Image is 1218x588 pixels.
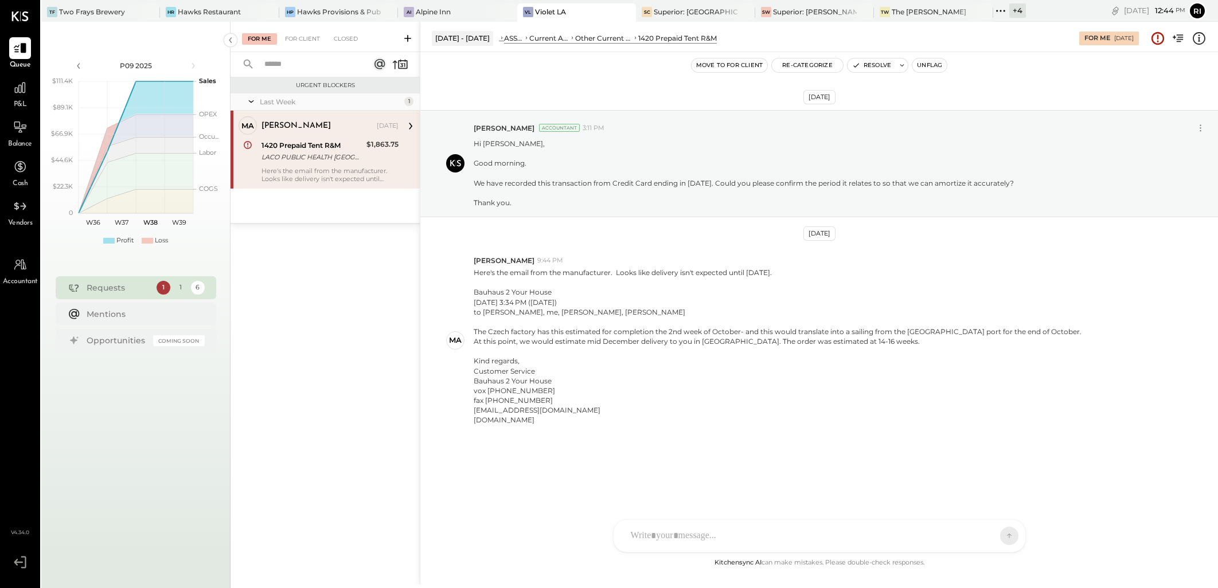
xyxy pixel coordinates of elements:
div: Loss [155,236,168,245]
a: Queue [1,37,40,70]
div: TF [47,7,57,17]
text: W38 [143,218,157,226]
div: Current Assets [529,33,569,43]
div: For Me [242,33,277,45]
div: Mentions [87,308,199,320]
text: Sales [199,77,216,85]
div: SC [642,7,652,17]
div: Last Week [260,97,401,107]
span: P&L [14,100,27,110]
a: Accountant [1,254,40,287]
div: Opportunities [87,335,147,346]
span: Queue [10,60,31,70]
span: Cash [13,179,28,189]
text: $89.1K [53,103,73,111]
a: Balance [1,116,40,150]
div: Coming Soon [153,335,205,346]
div: Other Current Assets [575,33,633,43]
div: [DATE] [803,90,836,104]
span: 3:11 PM [583,124,604,133]
div: Closed [328,33,364,45]
div: SW [761,7,771,17]
div: [DATE] [377,121,399,131]
text: W37 [115,218,128,226]
button: Resolve [848,58,896,72]
div: VL [523,7,533,17]
text: W36 [85,218,100,226]
div: [PERSON_NAME] [261,120,331,132]
span: Balance [8,139,32,150]
div: For Client [279,33,326,45]
span: Vendors [8,218,33,229]
a: Vendors [1,195,40,229]
text: OPEX [199,110,217,118]
p: Here's the email from the manufacturer. Looks like delivery isn't expected until [DATE]. [474,268,1083,425]
div: AI [404,7,414,17]
div: [DATE] [1114,34,1134,42]
div: Hawks Provisions & Public House [297,7,381,17]
div: The [PERSON_NAME] [892,7,966,17]
div: Accountant [539,124,580,132]
a: Cash [1,156,40,189]
span: Accountant [3,277,38,287]
div: Ma [241,120,254,131]
text: Labor [199,148,216,156]
div: [DATE] [803,226,836,241]
div: TW [880,7,890,17]
div: Two Frays Brewery [59,7,125,17]
div: HP [285,7,295,17]
div: Profit [116,236,134,245]
div: + 4 [1009,3,1026,18]
div: 1 [174,281,188,295]
span: [PERSON_NAME] [474,123,534,133]
div: 1 [157,281,170,295]
div: Hawks Restaurant [178,7,241,17]
div: Bauhaus 2 Your House [DATE] 3:34 PM ([DATE]) to [PERSON_NAME], me, [PERSON_NAME], [PERSON_NAME] T... [474,287,1083,425]
button: Move to for client [692,58,768,72]
button: Re-Categorize [772,58,843,72]
button: Unflag [912,58,947,72]
div: $1,863.75 [366,139,399,150]
span: [PERSON_NAME] [474,256,534,265]
text: Occu... [199,132,218,140]
div: HR [166,7,176,17]
div: ASSETS [504,33,524,43]
text: W39 [171,218,186,226]
text: $22.3K [53,182,73,190]
div: Requests [87,282,151,293]
p: Hi [PERSON_NAME], Good morning. We have recorded this transaction from Credit Card ending in [DAT... [474,139,1014,207]
text: $66.9K [51,130,73,138]
div: [DATE] - [DATE] [432,31,493,45]
div: P09 2025 [87,61,185,70]
a: P&L [1,77,40,110]
span: 9:44 PM [537,256,563,265]
text: $44.6K [51,156,73,164]
div: Superior: [GEOGRAPHIC_DATA] [654,7,737,17]
div: Alpine Inn [416,7,451,17]
div: For Me [1084,34,1110,43]
div: 6 [191,281,205,295]
div: Superior: [PERSON_NAME] [773,7,857,17]
div: Ma [449,335,462,346]
text: $111.4K [52,77,73,85]
div: LACO PUBLIC HEALTH [GEOGRAPHIC_DATA] [GEOGRAPHIC_DATA] [261,151,363,163]
div: copy link [1110,5,1121,17]
text: COGS [199,185,218,193]
div: Violet LA [535,7,566,17]
div: [DATE] [1124,5,1185,16]
div: Here's the email from the manufacturer. Looks like delivery isn't expected until [DATE]. [261,167,399,183]
div: 1420 Prepaid Tent R&M [638,33,717,43]
text: 0 [69,209,73,217]
button: Ri [1188,2,1207,20]
div: Urgent Blockers [236,81,414,89]
div: 1 [404,97,413,106]
div: 1420 Prepaid Tent R&M [261,140,363,151]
